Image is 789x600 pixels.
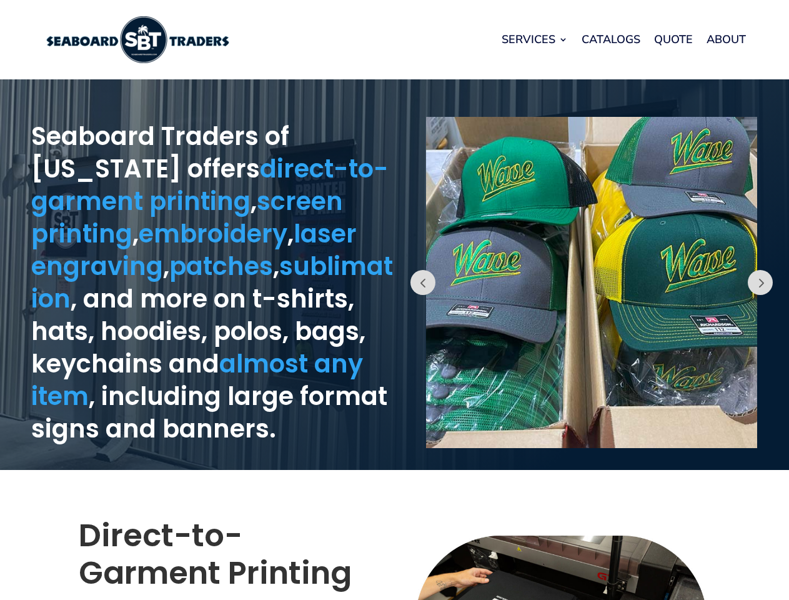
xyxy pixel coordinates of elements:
[79,517,377,598] h2: Direct-to-Garment Printing
[31,249,393,316] a: sublimation
[31,216,357,284] a: laser engraving
[31,184,343,251] a: screen printing
[426,117,757,448] img: embroidered caps
[169,249,273,284] a: patches
[410,270,435,295] button: Prev
[582,16,640,63] a: Catalogs
[707,16,746,63] a: About
[748,270,773,295] button: Prev
[31,151,389,219] a: direct-to-garment printing
[654,16,693,63] a: Quote
[31,120,395,451] h1: Seaboard Traders of [US_STATE] offers , , , , , , and more on t-shirts, hats, hoodies, polos, bag...
[502,16,568,63] a: Services
[139,216,287,251] a: embroidery
[31,346,363,414] a: almost any item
